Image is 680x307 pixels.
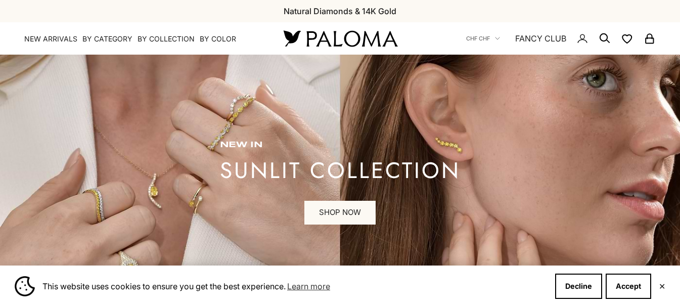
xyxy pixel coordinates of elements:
span: CHF CHF [466,34,490,43]
nav: Primary navigation [24,34,259,44]
nav: Secondary navigation [466,22,656,55]
p: sunlit collection [220,160,461,181]
summary: By Color [200,34,236,44]
p: new in [220,140,461,150]
p: Natural Diamonds & 14K Gold [284,5,396,18]
summary: By Collection [138,34,195,44]
img: Cookie banner [15,276,35,296]
a: NEW ARRIVALS [24,34,77,44]
button: Close [659,283,665,289]
a: Learn more [286,279,332,294]
a: FANCY CLUB [515,32,566,45]
button: Decline [555,274,602,299]
span: This website uses cookies to ensure you get the best experience. [42,279,547,294]
button: Accept [606,274,651,299]
summary: By Category [82,34,132,44]
button: CHF CHF [466,34,500,43]
a: SHOP NOW [304,201,376,225]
